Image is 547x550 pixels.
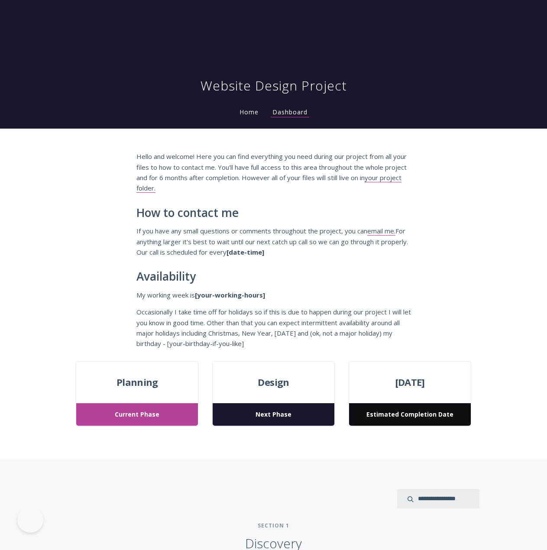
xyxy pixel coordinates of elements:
[136,307,411,349] p: Occasionally I take time off for holidays so if this is due to happen during our project I will l...
[213,375,334,390] span: Design
[17,507,43,533] iframe: Toggle Customer Support
[201,77,347,94] h1: Website Design Project
[136,226,411,257] p: If you have any small questions or comments throughout the project, you can For anything larger i...
[76,403,198,426] span: Current Phase
[227,248,264,256] strong: [date-time]
[271,108,309,117] a: Dashboard
[136,290,411,300] p: My working week is
[349,375,471,390] span: [DATE]
[213,403,334,426] span: Next Phase
[136,270,411,283] h2: Availability
[397,489,479,508] input: search input
[349,403,471,426] span: Estimated Completion Date
[367,226,395,236] a: email me.
[76,375,198,390] span: Planning
[195,291,265,299] strong: [your-working-hours]
[136,151,411,194] p: Hello and welcome! Here you can find everything you need during our project from all your files t...
[136,207,411,220] h2: How to contact me
[238,108,260,116] a: Home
